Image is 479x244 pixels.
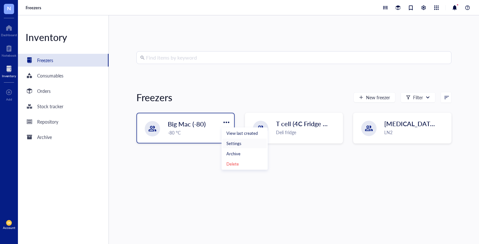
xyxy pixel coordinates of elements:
a: Freezers [26,5,43,11]
a: Freezers [18,54,109,67]
a: Notebook [2,43,16,57]
div: Freezers [37,57,53,64]
a: Orders [18,85,109,97]
div: Inventory [2,74,16,78]
div: Archive [37,134,52,141]
div: Archive [226,151,240,157]
span: N [7,4,11,12]
a: Inventory [2,64,16,78]
span: [MEDICAL_DATA] Dewer [384,119,457,128]
span: DN [7,222,11,224]
div: View last created [226,130,258,136]
button: New freezer [353,92,395,102]
a: Stock tracker [18,100,109,113]
div: Inventory [18,31,109,44]
div: Repository [37,118,58,125]
span: T cell (4C Fridge Lab) [276,119,334,128]
div: LN2 [384,129,447,136]
div: Freezers [136,91,172,104]
a: Consumables [18,69,109,82]
div: -80 °C [168,129,230,136]
div: Dashboard [1,33,17,37]
div: Account [3,226,15,230]
a: Archive [18,131,109,143]
div: Settings [226,141,241,146]
div: Stock tracker [37,103,63,110]
a: Dashboard [1,23,17,37]
div: Delete [226,161,239,167]
div: Deli fridge [276,129,339,136]
div: Consumables [37,72,63,79]
div: Add [6,97,12,101]
span: Big Mac (-80) [168,119,206,128]
a: Repository [18,115,109,128]
div: Filter [413,94,423,101]
div: Notebook [2,53,16,57]
span: New freezer [366,95,390,100]
div: Orders [37,87,51,94]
